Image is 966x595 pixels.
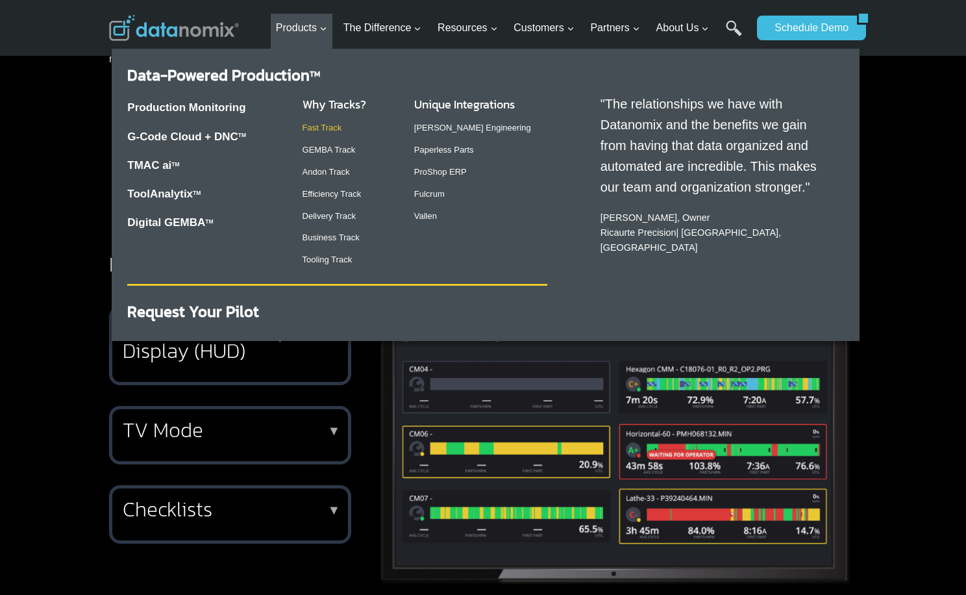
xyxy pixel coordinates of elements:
[271,7,751,49] nav: Primary Navigation
[127,300,259,323] a: Request Your Pilot
[372,306,857,592] img: Datanomix Production Monitoring TV Mode
[414,123,531,133] a: [PERSON_NAME] Engineering
[109,15,239,41] img: Datanomix
[127,64,320,86] a: Data-Powered ProductionTM
[303,255,353,264] a: Tooling Track
[414,145,474,155] a: Paperless Parts
[656,19,710,36] span: About Us
[123,420,332,440] h2: TV Mode
[127,159,179,171] a: TMAC aiTM
[343,19,422,36] span: The Difference
[205,218,213,225] sup: TM
[303,189,362,199] a: Efficiency Track
[193,190,201,196] a: TM
[414,211,437,221] a: Vallen
[601,94,832,197] p: "The relationships we have with Datanomix and the benefits we gain from having that data organize...
[303,211,356,221] a: Delivery Track
[276,19,327,36] span: Products
[601,227,676,238] a: Ricaurte Precision
[123,320,332,361] h2: Machine Heads Up Display (HUD)
[757,16,857,40] a: Schedule Demo
[127,101,245,114] a: Production Monitoring
[601,210,832,255] p: [PERSON_NAME], Owner | [GEOGRAPHIC_DATA], [GEOGRAPHIC_DATA]
[171,161,179,168] sup: TM
[238,132,246,138] sup: TM
[127,188,193,200] a: ToolAnalytix
[328,505,341,514] p: ▼
[127,131,246,143] a: G-Code Cloud + DNCTM
[414,167,467,177] a: ProShop ERP
[303,145,356,155] a: GEMBA Track
[328,426,341,435] p: ▼
[123,499,332,520] h2: Checklists
[303,233,360,242] a: Business Track
[303,95,366,113] a: Why Tracks?
[414,95,547,113] h3: Unique Integrations
[590,19,639,36] span: Partners
[514,19,574,36] span: Customers
[303,167,350,177] a: Andon Track
[726,20,742,49] a: Search
[127,216,213,229] a: Digital GEMBATM
[438,19,497,36] span: Resources
[109,254,857,275] h2: Production Performance Just Got Real Clear!
[303,123,342,133] a: Fast Track
[414,189,445,199] a: Fulcrum
[310,68,320,80] sup: TM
